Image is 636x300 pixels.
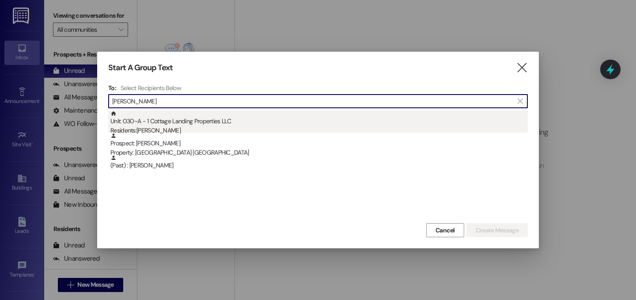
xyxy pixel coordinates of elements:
div: (Past) : [PERSON_NAME] [110,155,528,170]
h4: Select Recipients Below [121,84,181,92]
span: Create Message [476,226,519,235]
div: Property: [GEOGRAPHIC_DATA] [GEOGRAPHIC_DATA] [110,148,528,157]
i:  [516,63,528,72]
div: (Past) : [PERSON_NAME] [108,155,528,177]
button: Cancel [426,223,464,237]
div: Prospect: [PERSON_NAME]Property: [GEOGRAPHIC_DATA] [GEOGRAPHIC_DATA] [108,133,528,155]
i:  [518,98,522,105]
div: Unit: 030~A - 1 Cottage Landing Properties LLCResidents:[PERSON_NAME] [108,110,528,133]
h3: Start A Group Text [108,63,173,73]
div: Prospect: [PERSON_NAME] [110,133,528,158]
div: Residents: [PERSON_NAME] [110,126,528,135]
input: Search for any contact or apartment [112,95,513,107]
div: Unit: 030~A - 1 Cottage Landing Properties LLC [110,110,528,136]
span: Cancel [435,226,455,235]
button: Clear text [513,95,527,108]
button: Create Message [466,223,528,237]
h3: To: [108,84,116,92]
